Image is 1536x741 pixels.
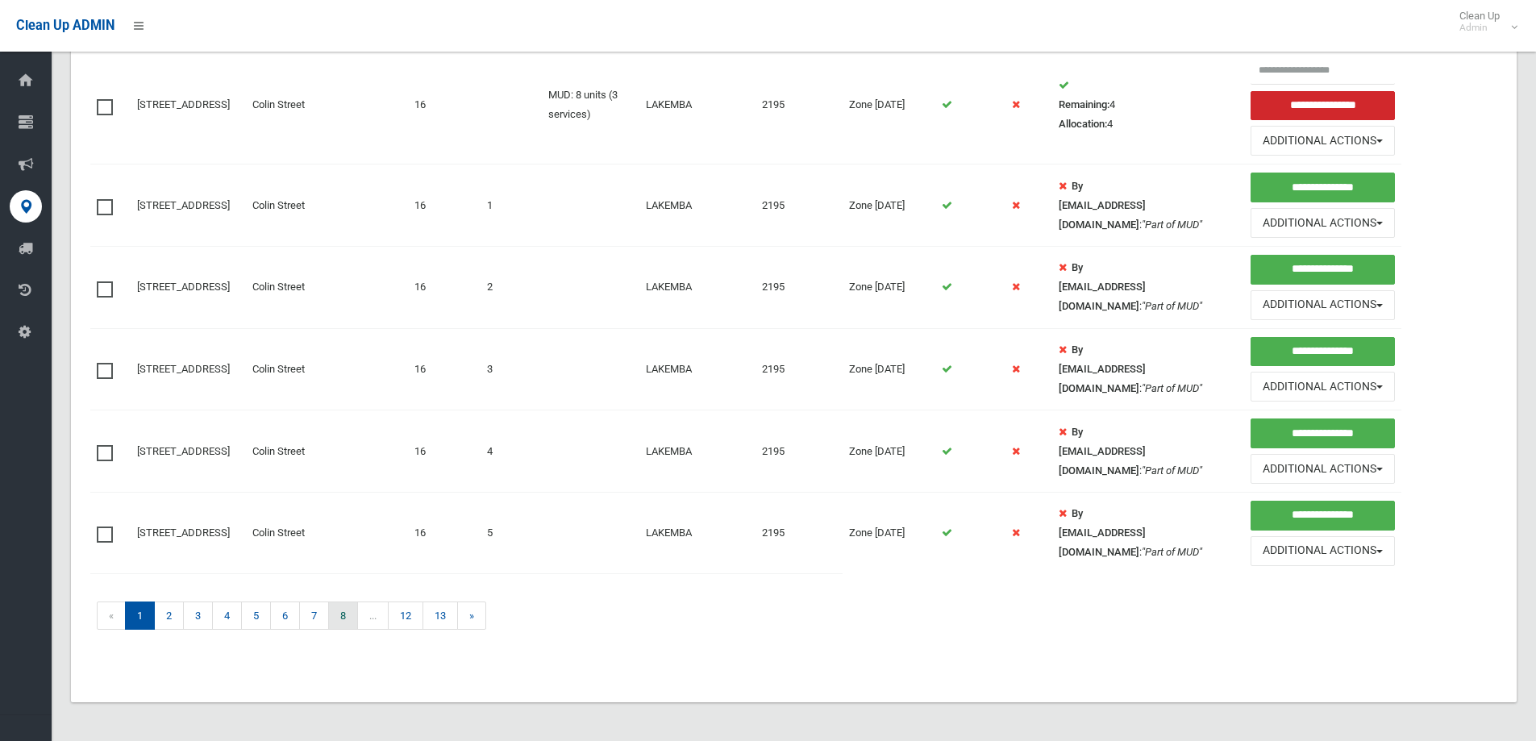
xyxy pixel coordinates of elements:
[1142,382,1202,394] em: "Part of MUD"
[843,410,936,493] td: Zone [DATE]
[97,602,126,630] span: «
[408,328,481,410] td: 16
[639,246,756,328] td: LAKEMBA
[1059,426,1146,477] strong: By [EMAIL_ADDRESS][DOMAIN_NAME]
[246,410,408,493] td: Colin Street
[357,602,389,630] span: ...
[246,164,408,247] td: Colin Street
[1251,372,1395,402] button: Additional Actions
[388,602,423,630] a: 12
[137,527,230,539] a: [STREET_ADDRESS]
[423,602,458,630] a: 13
[1052,46,1245,164] td: 4 4
[756,164,843,247] td: 2195
[241,602,271,630] a: 5
[246,328,408,410] td: Colin Street
[481,246,542,328] td: 2
[843,328,936,410] td: Zone [DATE]
[481,410,542,493] td: 4
[183,602,213,630] a: 3
[408,246,481,328] td: 16
[1059,118,1107,130] strong: Allocation:
[137,98,230,110] a: [STREET_ADDRESS]
[299,602,329,630] a: 7
[843,492,936,573] td: Zone [DATE]
[1052,328,1245,410] td: :
[1059,180,1146,231] strong: By [EMAIL_ADDRESS][DOMAIN_NAME]
[1142,464,1202,477] em: "Part of MUD"
[246,246,408,328] td: Colin Street
[408,410,481,493] td: 16
[756,410,843,493] td: 2195
[1251,126,1395,156] button: Additional Actions
[137,363,230,375] a: [STREET_ADDRESS]
[212,602,242,630] a: 4
[639,410,756,493] td: LAKEMBA
[1059,261,1146,312] strong: By [EMAIL_ADDRESS][DOMAIN_NAME]
[1142,546,1202,558] em: "Part of MUD"
[1052,410,1245,493] td: :
[1052,164,1245,247] td: :
[639,492,756,573] td: LAKEMBA
[1059,343,1146,394] strong: By [EMAIL_ADDRESS][DOMAIN_NAME]
[481,328,542,410] td: 3
[1459,22,1500,34] small: Admin
[1251,536,1395,566] button: Additional Actions
[481,164,542,247] td: 1
[246,46,408,164] td: Colin Street
[137,445,230,457] a: [STREET_ADDRESS]
[756,46,843,164] td: 2195
[1451,10,1516,34] span: Clean Up
[16,18,114,33] span: Clean Up ADMIN
[1052,246,1245,328] td: :
[756,246,843,328] td: 2195
[328,602,358,630] a: 8
[137,199,230,211] a: [STREET_ADDRESS]
[246,492,408,573] td: Colin Street
[1059,507,1146,558] strong: By [EMAIL_ADDRESS][DOMAIN_NAME]
[125,602,155,630] span: 1
[1059,98,1109,110] strong: Remaining:
[154,602,184,630] a: 2
[457,602,486,630] a: »
[1142,300,1202,312] em: "Part of MUD"
[408,164,481,247] td: 16
[843,46,936,164] td: Zone [DATE]
[1251,290,1395,320] button: Additional Actions
[408,46,481,164] td: 16
[639,328,756,410] td: LAKEMBA
[843,164,936,247] td: Zone [DATE]
[1251,208,1395,238] button: Additional Actions
[542,46,639,164] td: MUD: 8 units (3 services)
[270,602,300,630] a: 6
[1052,492,1245,573] td: :
[756,328,843,410] td: 2195
[639,164,756,247] td: LAKEMBA
[137,281,230,293] a: [STREET_ADDRESS]
[408,492,481,573] td: 16
[843,246,936,328] td: Zone [DATE]
[1251,454,1395,484] button: Additional Actions
[1142,219,1202,231] em: "Part of MUD"
[481,492,542,573] td: 5
[639,46,756,164] td: LAKEMBA
[756,492,843,573] td: 2195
